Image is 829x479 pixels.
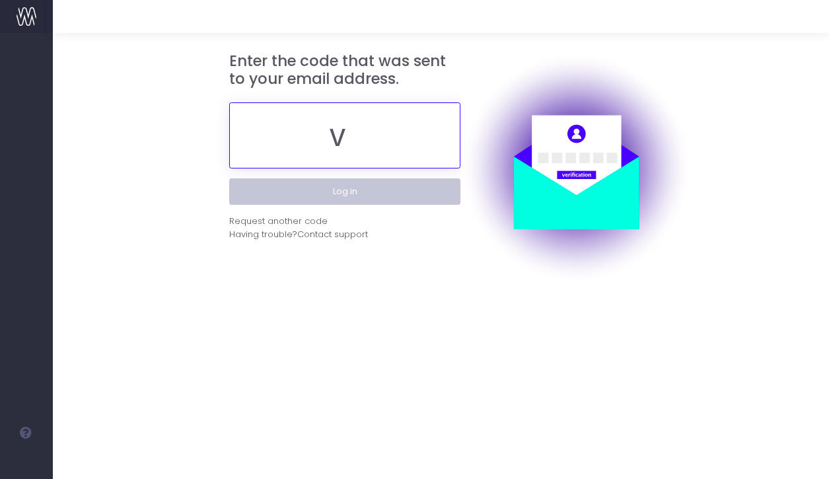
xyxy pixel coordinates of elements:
div: Request another code [229,215,328,228]
img: auth.png [460,52,692,283]
img: images/default_profile_image.png [17,453,36,472]
div: Having trouble? [229,228,460,241]
span: Contact support [297,228,368,241]
h3: Enter the code that was sent to your email address. [229,52,460,89]
button: Log in [229,178,460,205]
